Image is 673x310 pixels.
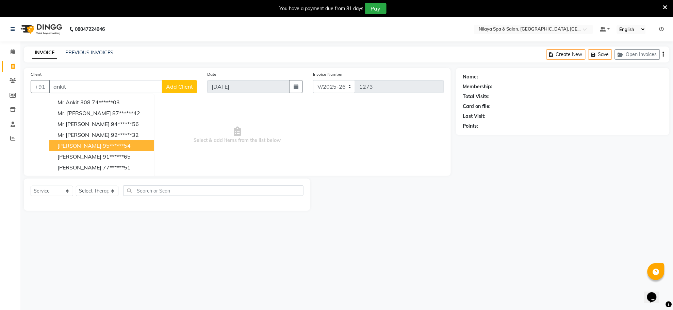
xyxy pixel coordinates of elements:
iframe: chat widget [644,283,666,303]
input: Search by Name/Mobile/Email/Code [49,80,162,93]
div: Membership: [463,83,492,90]
button: Save [588,49,612,60]
span: Add Client [166,83,193,90]
label: Client [31,71,42,77]
button: Pay [365,3,387,14]
span: [PERSON_NAME] [58,164,101,171]
div: Points: [463,123,478,130]
b: 08047224946 [75,20,105,39]
a: INVOICE [32,47,57,59]
button: Create New [546,49,586,60]
button: +91 [31,80,50,93]
label: Invoice Number [313,71,343,77]
div: Total Visits: [463,93,490,100]
button: Add Client [162,80,197,93]
button: Open Invoices [615,49,660,60]
div: Name: [463,73,478,80]
span: Mr [PERSON_NAME] [58,121,110,127]
div: Last Visit: [463,113,486,120]
span: mr ankit 308 [58,99,91,106]
span: Mr. [PERSON_NAME] [58,110,111,116]
div: You have a payment due from 81 days [280,5,364,12]
span: [PERSON_NAME] [58,142,101,149]
span: Select & add items from the list below [31,101,444,169]
div: Card on file: [463,103,491,110]
label: Date [207,71,216,77]
span: [PERSON_NAME] [58,175,101,182]
a: PREVIOUS INVOICES [65,50,113,56]
span: Mr [PERSON_NAME] [58,131,110,138]
img: logo [17,20,64,39]
input: Search or Scan [124,185,303,196]
span: [PERSON_NAME] [58,153,101,160]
